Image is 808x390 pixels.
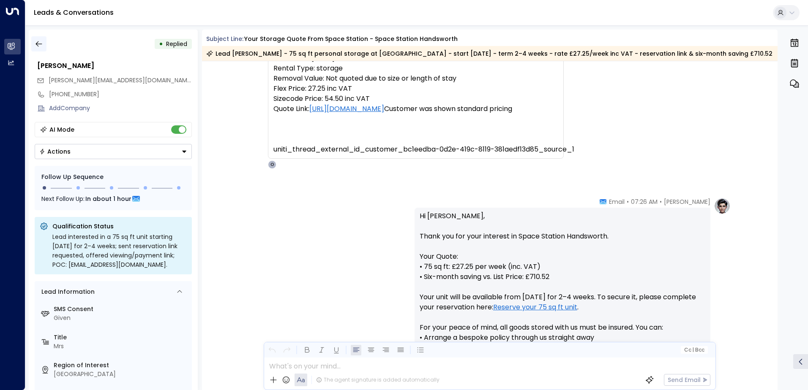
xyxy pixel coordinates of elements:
span: • [627,198,629,206]
label: SMS Consent [54,305,188,314]
label: Title [54,333,188,342]
span: Subject Line: [206,35,243,43]
button: Undo [267,345,277,355]
div: Lead Information [38,287,95,296]
div: Actions [39,148,71,155]
div: AI Mode [49,125,74,134]
button: Redo [281,345,292,355]
span: 07:26 AM [631,198,658,206]
a: Reserve your 75 sq ft unit [493,302,577,312]
span: | [692,347,694,353]
div: Follow Up Sequence [41,173,185,181]
a: [URL][DOMAIN_NAME] [309,104,384,114]
img: profile-logo.png [714,198,731,214]
div: Lead [PERSON_NAME] - 75 sq ft personal storage at [GEOGRAPHIC_DATA] - start [DATE] - term 2–4 wee... [206,49,773,58]
div: O [268,160,276,169]
span: In about 1 hour [85,194,131,203]
button: Actions [35,144,192,159]
span: Cc Bcc [684,347,704,353]
div: [PHONE_NUMBER] [49,90,192,99]
span: • [660,198,662,206]
div: Given [54,314,188,322]
div: Lead interested in a 75 sq ft unit starting [DATE] for 2–4 weeks; sent reservation link requested... [52,232,187,269]
div: Next Follow Up: [41,194,185,203]
div: • [159,36,163,51]
span: Replied [166,40,187,48]
p: Qualification Status [52,222,187,230]
div: The agent signature is added automatically [316,376,439,384]
button: Cc|Bcc [680,346,707,354]
div: Button group with a nested menu [35,144,192,159]
a: Leads & Conversations [34,8,114,17]
div: [GEOGRAPHIC_DATA] [54,370,188,379]
span: [PERSON_NAME] [664,198,710,206]
span: Email [609,198,625,206]
div: Your storage quote from Space Station - Space Station Handsworth [244,35,458,43]
span: [PERSON_NAME][EMAIL_ADDRESS][DOMAIN_NAME] [49,76,193,84]
label: Region of Interest [54,361,188,370]
div: Mrs [54,342,188,351]
div: [PERSON_NAME] [37,61,192,71]
span: warren.marie49@yahoo.com [49,76,192,85]
div: AddCompany [49,104,192,113]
